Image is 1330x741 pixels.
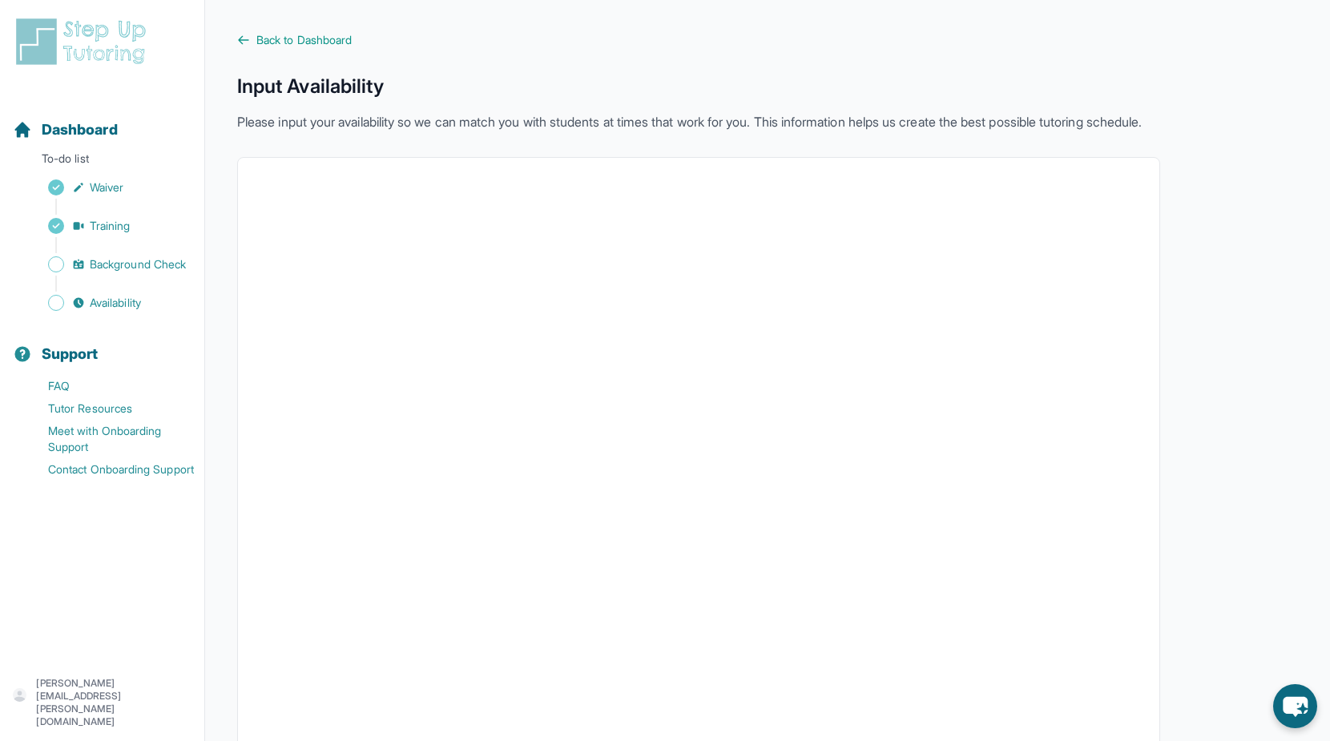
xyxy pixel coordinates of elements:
[13,292,204,314] a: Availability
[13,119,118,141] a: Dashboard
[6,151,198,173] p: To-do list
[13,420,204,458] a: Meet with Onboarding Support
[6,317,198,372] button: Support
[90,179,123,195] span: Waiver
[6,93,198,147] button: Dashboard
[13,397,204,420] a: Tutor Resources
[13,176,204,199] a: Waiver
[13,375,204,397] a: FAQ
[13,458,204,481] a: Contact Onboarding Support
[90,295,141,311] span: Availability
[13,253,204,276] a: Background Check
[42,343,99,365] span: Support
[13,215,204,237] a: Training
[90,218,131,234] span: Training
[256,32,352,48] span: Back to Dashboard
[13,677,191,728] button: [PERSON_NAME][EMAIL_ADDRESS][PERSON_NAME][DOMAIN_NAME]
[237,74,1160,99] h1: Input Availability
[1273,684,1317,728] button: chat-button
[90,256,186,272] span: Background Check
[36,677,191,728] p: [PERSON_NAME][EMAIL_ADDRESS][PERSON_NAME][DOMAIN_NAME]
[237,32,1160,48] a: Back to Dashboard
[13,16,155,67] img: logo
[42,119,118,141] span: Dashboard
[237,112,1160,131] p: Please input your availability so we can match you with students at times that work for you. This...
